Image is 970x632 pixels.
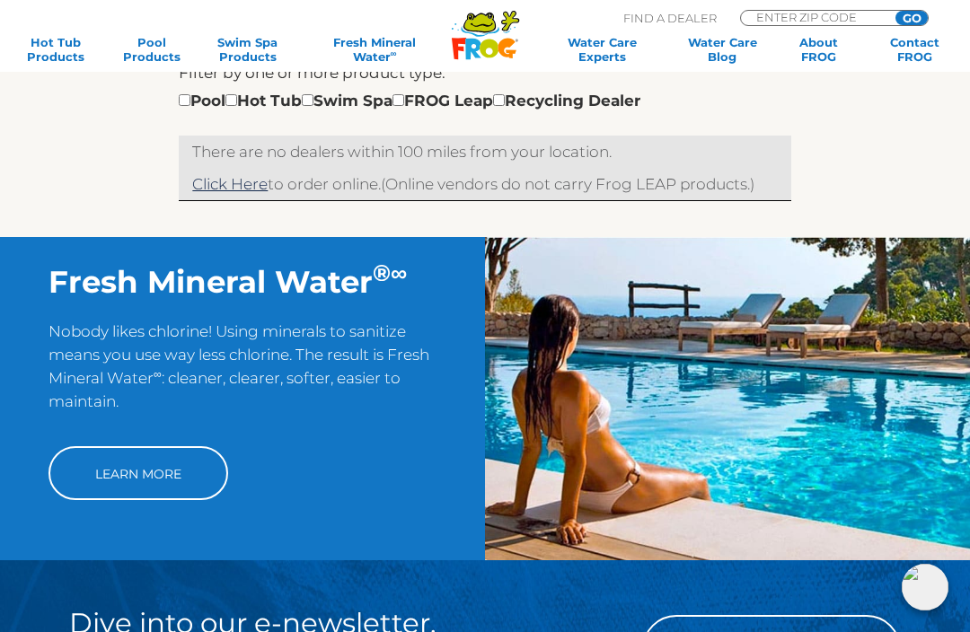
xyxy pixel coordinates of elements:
a: ContactFROG [877,35,952,64]
sup: ∞ [391,259,407,286]
a: Hot TubProducts [18,35,93,64]
img: img-truth-about-salt-fpo [485,237,970,560]
a: Water CareExperts [541,35,664,64]
input: Zip Code Form [754,11,876,23]
a: Fresh MineralWater∞ [306,35,443,64]
a: Click Here [192,175,268,193]
p: There are no dealers within 100 miles from your location. [192,140,777,163]
input: GO [895,11,928,25]
p: (Online vendors do not carry Frog LEAP products.) [192,172,777,196]
span: to order online. [192,175,381,193]
a: AboutFROG [781,35,856,64]
p: Find A Dealer [623,10,717,26]
a: Swim SpaProducts [210,35,285,64]
a: Water CareBlog [685,35,760,64]
a: PoolProducts [114,35,189,64]
img: openIcon [902,564,948,610]
sup: ∞ [154,367,162,381]
sup: ∞ [391,48,397,58]
a: Learn More [48,446,228,500]
div: Pool Hot Tub Swim Spa FROG Leap Recycling Dealer [179,89,640,112]
h2: Fresh Mineral Water [48,264,436,301]
sup: ® [373,259,391,286]
p: Nobody likes chlorine! Using minerals to sanitize means you use way less chlorine. The result is ... [48,320,436,428]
